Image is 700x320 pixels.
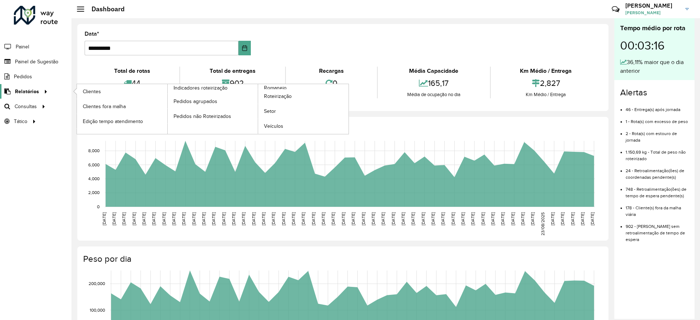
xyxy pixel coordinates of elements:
text: [DATE] [301,212,306,225]
a: Contato Rápido [608,1,623,17]
text: [DATE] [411,212,415,225]
li: 2 - Rota(s) com estouro de jornada [626,125,689,143]
text: [DATE] [171,212,176,225]
text: [DATE] [102,212,106,225]
span: Romaneio [264,84,287,92]
text: 0 [97,204,100,209]
div: Tempo médio por rota [620,23,689,33]
a: Veículos [258,119,349,134]
span: Roteirização [264,92,292,100]
text: 2,000 [88,190,100,195]
text: [DATE] [311,212,316,225]
text: [DATE] [460,212,465,225]
text: [DATE] [261,212,266,225]
text: [DATE] [550,212,555,225]
text: [DATE] [371,212,376,225]
h4: Alertas [620,87,689,98]
span: Pedidos agrupados [174,98,217,105]
text: [DATE] [121,212,126,225]
a: Romaneio [168,84,349,134]
div: 165,17 [380,75,488,91]
li: 178 - Cliente(s) fora da malha viária [626,199,689,218]
a: Pedidos agrupados [168,94,258,108]
text: [DATE] [470,212,475,225]
span: Pedidos não Roteirizados [174,112,231,120]
h2: Dashboard [84,5,125,13]
h3: [PERSON_NAME] [625,2,680,9]
button: Choose Date [238,41,251,55]
span: Clientes fora malha [83,103,126,110]
text: [DATE] [431,212,435,225]
span: Clientes [83,88,101,95]
text: [DATE] [351,212,355,225]
a: Edição tempo atendimento [77,114,167,129]
span: Relatórios [15,88,39,95]
text: [DATE] [291,212,296,225]
text: [DATE] [580,212,585,225]
text: [DATE] [331,212,335,225]
li: 46 - Entrega(s) após jornada [626,101,689,113]
a: Setor [258,104,349,119]
text: [DATE] [451,212,455,225]
text: [DATE] [391,212,396,225]
text: [DATE] [590,212,595,225]
text: [DATE] [401,212,405,225]
text: 100,000 [90,308,105,312]
text: [DATE] [141,212,146,225]
text: [DATE] [162,212,166,225]
text: [DATE] [500,212,505,225]
text: [DATE] [181,212,186,225]
text: [DATE] [361,212,366,225]
span: [PERSON_NAME] [625,9,680,16]
div: 902 [182,75,283,91]
text: [DATE] [490,212,495,225]
text: [DATE] [530,212,535,225]
text: [DATE] [112,212,116,225]
text: 6,000 [88,162,100,167]
text: 200,000 [89,281,105,286]
text: [DATE] [221,212,226,225]
label: Data [85,29,99,38]
text: [DATE] [211,212,216,225]
text: [DATE] [231,212,236,225]
text: [DATE] [440,212,445,225]
text: 23/08/2025 [540,212,545,236]
div: Total de entregas [182,67,283,75]
span: Veículos [264,122,283,130]
text: [DATE] [151,212,156,225]
span: Tático [14,118,27,125]
a: Roteirização [258,89,349,104]
a: Pedidos não Roteirizados [168,109,258,123]
text: [DATE] [381,212,385,225]
div: Km Médio / Entrega [493,67,599,75]
li: 902 - [PERSON_NAME] sem retroalimentação de tempo de espera [626,218,689,243]
div: 36,11% maior que o dia anterior [620,58,689,75]
span: Indicadores roteirização [174,84,227,92]
div: Média Capacidade [380,67,488,75]
li: 1 - Rota(s) com excesso de peso [626,113,689,125]
a: Clientes [77,84,167,99]
text: [DATE] [560,212,565,225]
text: [DATE] [520,212,525,225]
text: 4,000 [88,176,100,181]
text: [DATE] [510,212,515,225]
span: Setor [264,107,276,115]
text: [DATE] [251,212,256,225]
text: 8,000 [88,148,100,153]
div: 2,827 [493,75,599,91]
text: [DATE] [281,212,286,225]
li: 24 - Retroalimentação(ões) de coordenadas pendente(s) [626,162,689,181]
text: [DATE] [132,212,136,225]
div: 44 [86,75,178,91]
div: 0 [288,75,375,91]
text: [DATE] [341,212,346,225]
text: [DATE] [321,212,326,225]
text: [DATE] [421,212,425,225]
span: Painel de Sugestão [15,58,58,66]
a: Clientes fora malha [77,99,167,114]
div: Média de ocupação no dia [380,91,488,98]
span: Consultas [15,103,37,110]
li: 1.150,69 kg - Total de peso não roteirizado [626,143,689,162]
div: Km Médio / Entrega [493,91,599,98]
text: [DATE] [241,212,246,225]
